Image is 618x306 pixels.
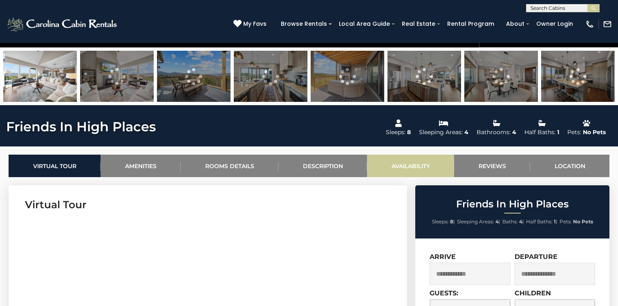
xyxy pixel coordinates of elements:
label: Arrive [430,253,456,261]
a: Availability [367,155,454,177]
img: phone-regular-white.png [585,20,594,29]
img: 168201961 [541,51,615,102]
a: Rental Program [443,18,498,30]
span: Sleeping Areas: [457,218,494,225]
a: About [502,18,528,30]
img: 168201962 [234,51,307,102]
strong: 4 [495,218,499,225]
img: White-1-2.png [6,16,119,32]
a: Amenities [101,155,181,177]
label: Departure [515,253,558,261]
img: 168201957 [80,51,154,102]
span: Pets: [560,218,572,225]
span: Sleeps: [432,218,449,225]
label: Children [515,289,551,297]
a: Owner Login [532,18,577,30]
li: | [457,216,500,227]
a: Reviews [454,155,530,177]
a: Description [278,155,367,177]
img: 168201958 [3,51,77,102]
li: | [526,216,558,227]
a: Real Estate [398,18,439,30]
a: Local Area Guide [335,18,394,30]
img: 168201963 [387,51,461,102]
span: My Favs [243,20,266,28]
h3: Virtual Tour [25,198,391,212]
img: mail-regular-white.png [603,20,612,29]
h2: Friends In High Places [417,199,607,209]
a: Virtual Tour [9,155,101,177]
li: | [432,216,455,227]
img: 168201953 [311,51,384,102]
li: | [502,216,524,227]
img: 168201960 [464,51,538,102]
img: 168201952 [157,51,231,102]
strong: 4 [519,218,522,225]
a: Rooms Details [181,155,278,177]
span: Baths: [502,218,518,225]
a: My Favs [233,20,269,29]
a: Location [530,155,609,177]
strong: No Pets [573,218,593,225]
span: Half Baths: [526,218,553,225]
label: Guests: [430,289,458,297]
strong: 1 [554,218,556,225]
a: Browse Rentals [277,18,331,30]
strong: 8 [450,218,453,225]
